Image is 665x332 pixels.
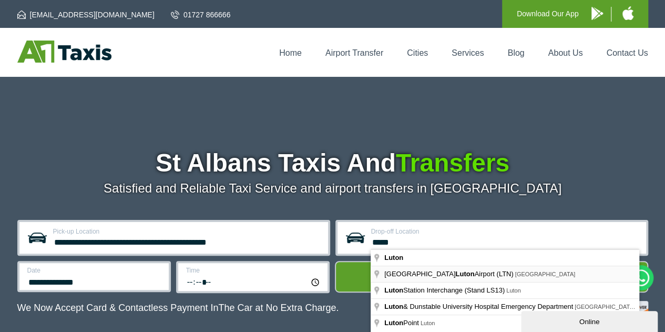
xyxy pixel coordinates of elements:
[384,254,403,261] span: Luton
[53,228,322,235] label: Pick-up Location
[384,303,575,310] span: & Dunstable University Hospital Emergency Department
[17,150,648,176] h1: St Albans Taxis And
[517,7,579,21] p: Download Our App
[186,267,321,274] label: Time
[455,270,474,278] span: Luton
[218,303,339,313] span: The Car at No Extra Charge.
[371,228,640,235] label: Drop-off Location
[515,271,576,277] span: [GEOGRAPHIC_DATA]
[17,181,648,196] p: Satisfied and Reliable Taxi Service and airport transfers in [GEOGRAPHIC_DATA]
[507,48,524,57] a: Blog
[606,48,648,57] a: Contact Us
[521,309,660,332] iframe: chat widget
[279,48,302,57] a: Home
[384,319,421,327] span: Point
[384,319,403,327] span: Luton
[421,320,435,326] span: Luton
[396,149,509,177] span: Transfers
[17,303,339,314] p: We Now Accept Card & Contactless Payment In
[548,48,583,57] a: About Us
[17,41,111,63] img: A1 Taxis St Albans LTD
[407,48,428,57] a: Cities
[591,7,603,20] img: A1 Taxis Android App
[27,267,162,274] label: Date
[452,48,484,57] a: Services
[384,270,515,278] span: [GEOGRAPHIC_DATA] Airport (LTN)
[17,9,155,20] a: [EMAIL_ADDRESS][DOMAIN_NAME]
[335,261,648,293] button: Get Quote
[622,6,633,20] img: A1 Taxis iPhone App
[384,286,403,294] span: Luton
[171,9,231,20] a: 01727 866666
[325,48,383,57] a: Airport Transfer
[384,286,506,294] span: Station Interchange (Stand LS13)
[506,287,521,294] span: Luton
[384,303,403,310] span: Luton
